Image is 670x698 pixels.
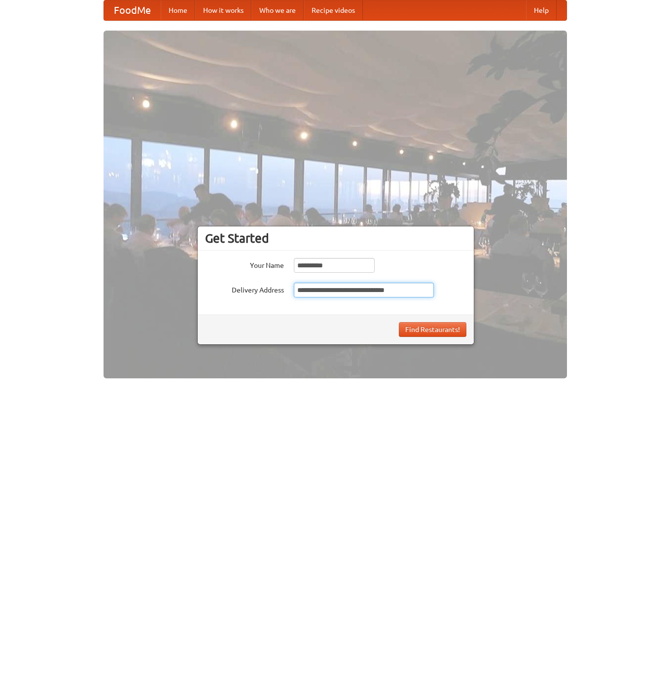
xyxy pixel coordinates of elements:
a: Help [526,0,557,20]
a: Who we are [251,0,304,20]
a: Home [161,0,195,20]
a: Recipe videos [304,0,363,20]
a: FoodMe [104,0,161,20]
label: Delivery Address [205,283,284,295]
h3: Get Started [205,231,466,246]
label: Your Name [205,258,284,270]
a: How it works [195,0,251,20]
button: Find Restaurants! [399,322,466,337]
